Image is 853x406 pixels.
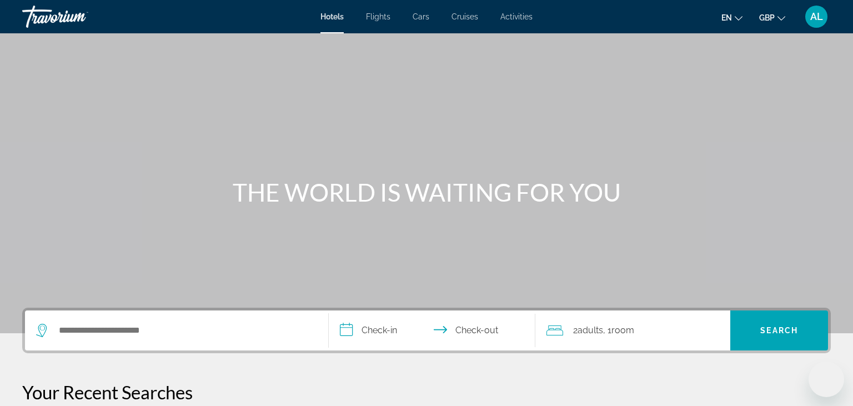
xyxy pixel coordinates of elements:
[500,12,533,21] a: Activities
[25,310,828,350] div: Search widget
[578,325,603,335] span: Adults
[760,326,798,335] span: Search
[218,178,635,207] h1: THE WORLD IS WAITING FOR YOU
[413,12,429,21] a: Cars
[329,310,535,350] button: Select check in and out date
[22,2,133,31] a: Travorium
[451,12,478,21] a: Cruises
[759,13,775,22] span: GBP
[759,9,785,26] button: Change currency
[730,310,828,350] button: Search
[573,323,603,338] span: 2
[22,381,831,403] p: Your Recent Searches
[611,325,634,335] span: Room
[603,323,634,338] span: , 1
[721,9,742,26] button: Change language
[535,310,731,350] button: Travelers: 2 adults, 0 children
[58,322,312,339] input: Search hotel destination
[721,13,732,22] span: en
[320,12,344,21] a: Hotels
[810,11,823,22] span: AL
[366,12,390,21] a: Flights
[809,362,844,397] iframe: Button to launch messaging window
[802,5,831,28] button: User Menu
